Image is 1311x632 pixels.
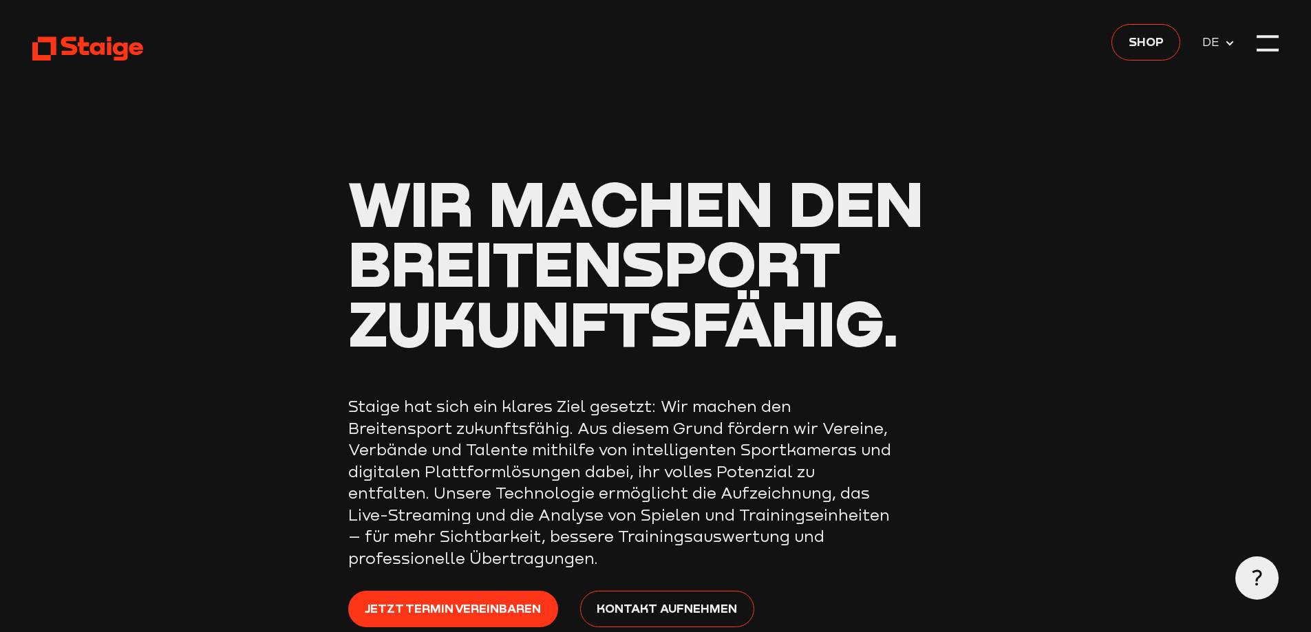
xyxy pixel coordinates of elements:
[597,599,737,618] span: Kontakt aufnehmen
[1129,32,1164,51] span: Shop
[348,165,924,360] span: Wir machen den Breitensport zukunftsfähig.
[348,395,899,569] p: Staige hat sich ein klares Ziel gesetzt: Wir machen den Breitensport zukunftsfähig. Aus diesem Gr...
[1111,24,1180,61] a: Shop
[348,591,558,627] a: Jetzt Termin vereinbaren
[365,599,541,618] span: Jetzt Termin vereinbaren
[580,591,754,627] a: Kontakt aufnehmen
[1202,32,1224,52] span: DE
